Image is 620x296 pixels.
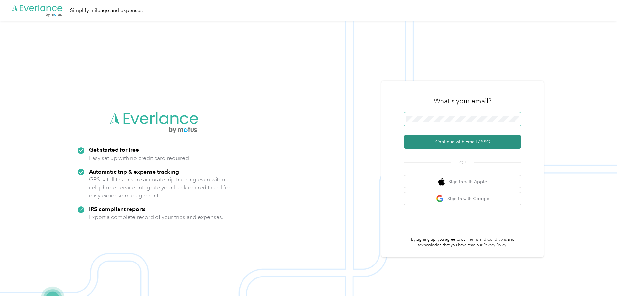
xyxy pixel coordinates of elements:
[438,178,445,186] img: apple logo
[89,175,231,199] p: GPS satellites ensure accurate trip tracking even without cell phone service. Integrate your bank...
[451,160,474,166] span: OR
[404,175,521,188] button: apple logoSign in with Apple
[70,6,143,15] div: Simplify mileage and expenses
[89,213,223,221] p: Export a complete record of your trips and expenses.
[404,192,521,205] button: google logoSign in with Google
[404,135,521,149] button: Continue with Email / SSO
[89,146,139,153] strong: Get started for free
[434,97,491,106] h3: What's your email?
[89,154,189,162] p: Easy set up with no credit card required
[404,237,521,248] p: By signing up, you agree to our and acknowledge that you have read our .
[468,237,507,242] a: Terms and Conditions
[436,195,444,203] img: google logo
[89,205,146,212] strong: IRS compliant reports
[483,243,506,248] a: Privacy Policy
[89,168,179,175] strong: Automatic trip & expense tracking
